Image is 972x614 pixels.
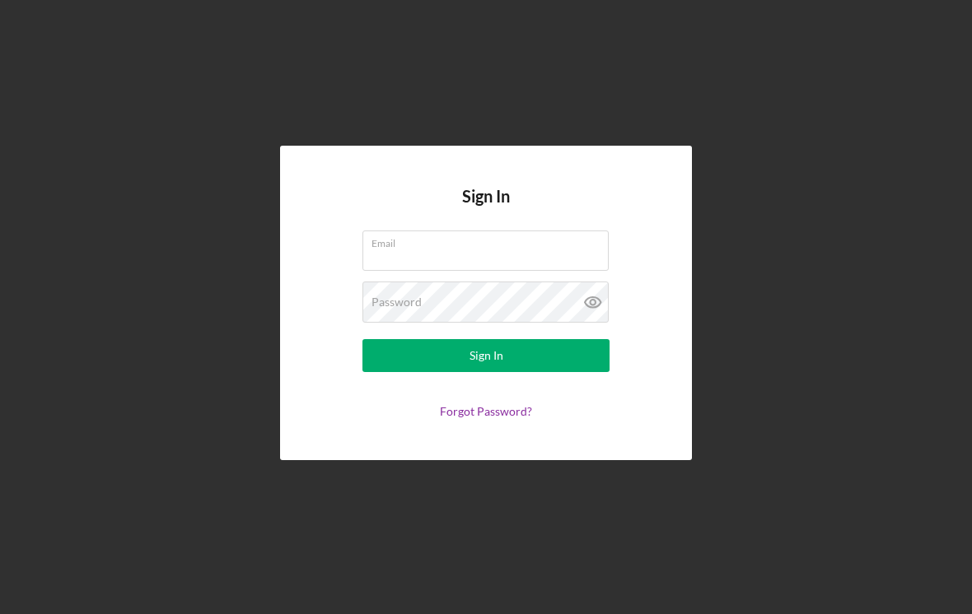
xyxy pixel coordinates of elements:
[372,295,422,309] label: Password
[440,404,532,418] a: Forgot Password?
[362,339,610,372] button: Sign In
[372,231,609,249] label: Email
[470,339,503,372] div: Sign In
[462,187,510,230] h4: Sign In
